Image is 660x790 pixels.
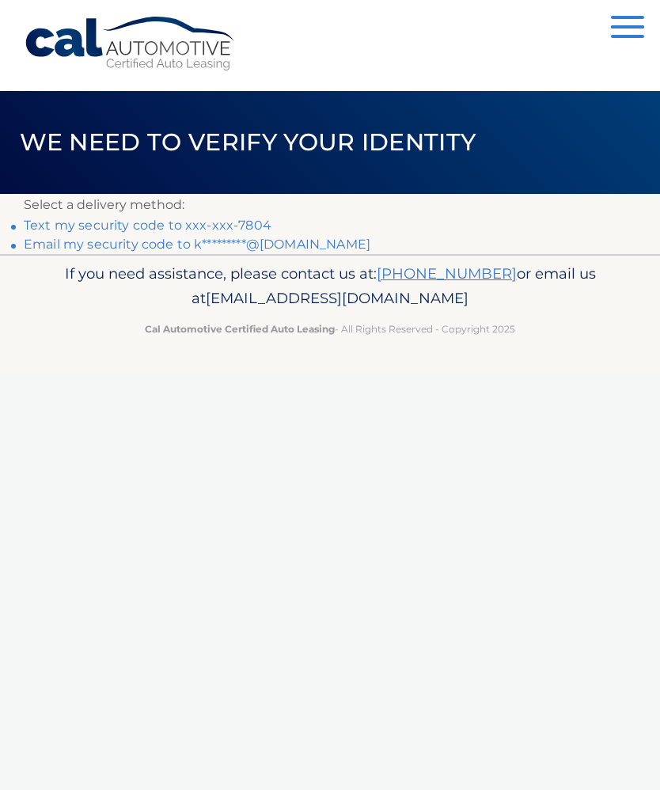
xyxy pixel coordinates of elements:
a: Email my security code to k*********@[DOMAIN_NAME] [24,237,370,252]
span: We need to verify your identity [20,127,476,157]
a: Text my security code to xxx-xxx-7804 [24,218,271,233]
p: Select a delivery method: [24,194,636,216]
a: [PHONE_NUMBER] [377,264,517,283]
p: If you need assistance, please contact us at: or email us at [24,261,636,312]
p: - All Rights Reserved - Copyright 2025 [24,321,636,337]
span: [EMAIL_ADDRESS][DOMAIN_NAME] [206,289,468,307]
button: Menu [611,16,644,42]
a: Cal Automotive [24,16,237,72]
strong: Cal Automotive Certified Auto Leasing [145,323,335,335]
